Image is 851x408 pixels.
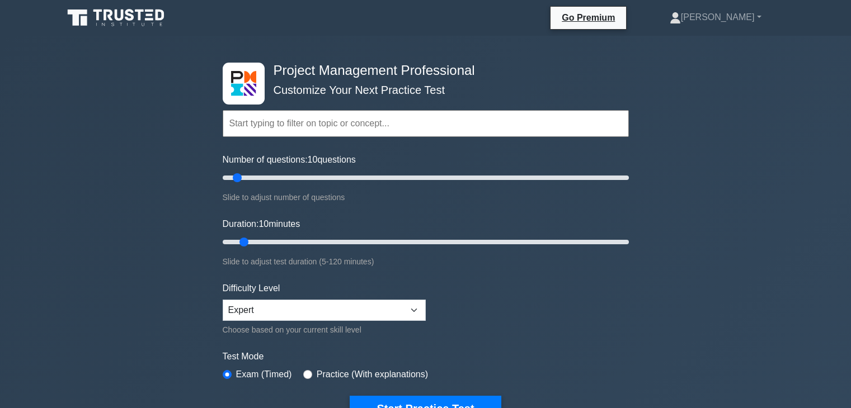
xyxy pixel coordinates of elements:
label: Test Mode [223,350,629,363]
label: Difficulty Level [223,282,280,295]
div: Slide to adjust number of questions [223,191,629,204]
a: Go Premium [555,11,622,25]
label: Practice (With explanations) [317,368,428,381]
span: 10 [308,155,318,164]
div: Slide to adjust test duration (5-120 minutes) [223,255,629,268]
label: Duration: minutes [223,217,300,231]
label: Number of questions: questions [223,153,356,167]
input: Start typing to filter on topic or concept... [223,110,629,137]
a: [PERSON_NAME] [643,6,788,29]
h4: Project Management Professional [269,63,574,79]
div: Choose based on your current skill level [223,323,426,336]
label: Exam (Timed) [236,368,292,381]
span: 10 [258,219,269,229]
